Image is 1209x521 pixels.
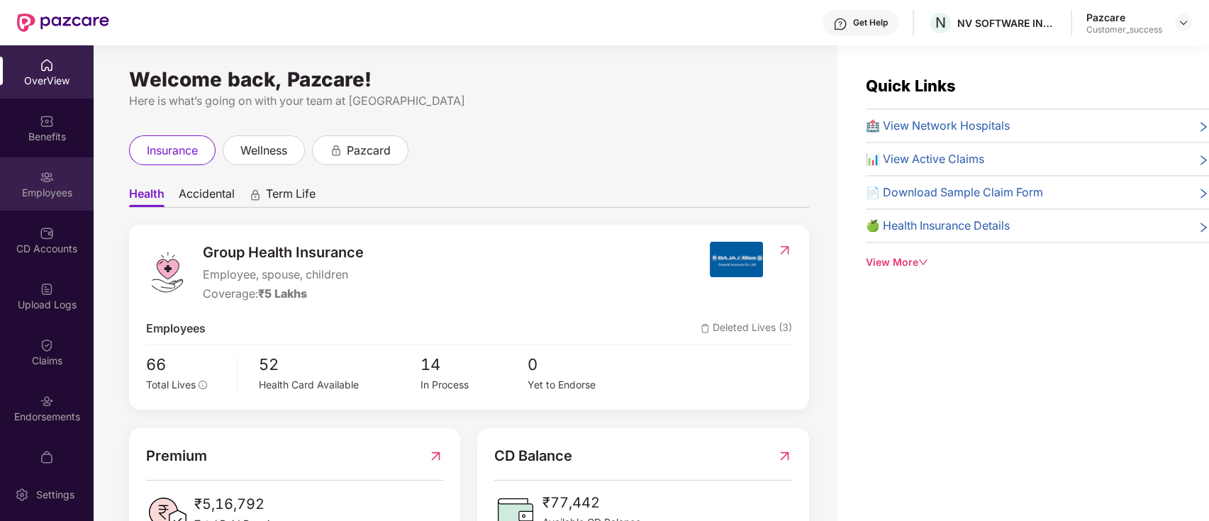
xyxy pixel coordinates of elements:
[347,142,391,159] span: pazcard
[420,377,528,393] div: In Process
[1086,24,1162,35] div: Customer_success
[330,143,342,156] div: animation
[146,320,206,337] span: Employees
[40,282,54,296] img: svg+xml;base64,PHN2ZyBpZD0iVXBsb2FkX0xvZ3MiIGRhdGEtbmFtZT0iVXBsb2FkIExvZ3MiIHhtbG5zPSJodHRwOi8vd3...
[40,338,54,352] img: svg+xml;base64,PHN2ZyBpZD0iQ2xhaW0iIHhtbG5zPSJodHRwOi8vd3d3LnczLm9yZy8yMDAwL3N2ZyIgd2lkdGg9IjIwIi...
[866,77,956,95] span: Quick Links
[935,14,946,31] span: N
[129,74,809,85] div: Welcome back, Pazcare!
[918,257,928,267] span: down
[1198,220,1209,235] span: right
[1198,120,1209,135] span: right
[866,184,1043,201] span: 📄 Download Sample Claim Form
[40,394,54,408] img: svg+xml;base64,PHN2ZyBpZD0iRW5kb3JzZW1lbnRzIiB4bWxucz0iaHR0cDovL3d3dy53My5vcmcvMjAwMC9zdmciIHdpZH...
[494,445,572,467] span: CD Balance
[259,377,420,393] div: Health Card Available
[129,186,165,207] span: Health
[866,217,1010,235] span: 🍏 Health Insurance Details
[129,92,809,110] div: Here is what’s going on with your team at [GEOGRAPHIC_DATA]
[146,445,207,467] span: Premium
[203,266,364,284] span: Employee, spouse, children
[240,142,287,159] span: wellness
[710,242,763,277] img: insurerIcon
[701,320,792,337] span: Deleted Lives (3)
[528,352,635,377] span: 0
[147,142,198,159] span: insurance
[40,170,54,184] img: svg+xml;base64,PHN2ZyBpZD0iRW1wbG95ZWVzIiB4bWxucz0iaHR0cDovL3d3dy53My5vcmcvMjAwMC9zdmciIHdpZHRoPS...
[258,286,307,301] span: ₹5 Lakhs
[701,324,710,333] img: deleteIcon
[40,114,54,128] img: svg+xml;base64,PHN2ZyBpZD0iQmVuZWZpdHMiIHhtbG5zPSJodHRwOi8vd3d3LnczLm9yZy8yMDAwL3N2ZyIgd2lkdGg9Ij...
[1198,186,1209,201] span: right
[866,254,1209,270] div: View More
[146,352,227,377] span: 66
[15,488,29,502] img: svg+xml;base64,PHN2ZyBpZD0iU2V0dGluZy0yMHgyMCIgeG1sbnM9Imh0dHA6Ly93d3cudzMub3JnLzIwMDAvc3ZnIiB3aW...
[428,445,443,467] img: RedirectIcon
[146,379,196,391] span: Total Lives
[957,16,1057,30] div: NV SOFTWARE INDIA PRIVATE LIMITED
[528,377,635,393] div: Yet to Endorse
[866,150,984,168] span: 📊 View Active Claims
[40,58,54,72] img: svg+xml;base64,PHN2ZyBpZD0iSG9tZSIgeG1sbnM9Imh0dHA6Ly93d3cudzMub3JnLzIwMDAvc3ZnIiB3aWR0aD0iMjAiIG...
[203,285,364,303] div: Coverage:
[259,352,420,377] span: 52
[199,381,207,389] span: info-circle
[542,492,641,514] span: ₹77,442
[40,226,54,240] img: svg+xml;base64,PHN2ZyBpZD0iQ0RfQWNjb3VudHMiIGRhdGEtbmFtZT0iQ0QgQWNjb3VudHMiIHhtbG5zPSJodHRwOi8vd3...
[203,242,364,264] span: Group Health Insurance
[266,186,316,207] span: Term Life
[853,17,888,28] div: Get Help
[833,17,847,31] img: svg+xml;base64,PHN2ZyBpZD0iSGVscC0zMngzMiIgeG1sbnM9Imh0dHA6Ly93d3cudzMub3JnLzIwMDAvc3ZnIiB3aWR0aD...
[1178,17,1189,28] img: svg+xml;base64,PHN2ZyBpZD0iRHJvcGRvd24tMzJ4MzIiIHhtbG5zPSJodHRwOi8vd3d3LnczLm9yZy8yMDAwL3N2ZyIgd2...
[146,251,189,293] img: logo
[420,352,528,377] span: 14
[1086,11,1162,24] div: Pazcare
[249,188,262,201] div: animation
[40,450,54,464] img: svg+xml;base64,PHN2ZyBpZD0iTXlfT3JkZXJzIiBkYXRhLW5hbWU9Ik15IE9yZGVycyIgeG1sbnM9Imh0dHA6Ly93d3cudz...
[777,243,792,257] img: RedirectIcon
[179,186,235,207] span: Accidental
[194,493,284,515] span: ₹5,16,792
[866,117,1010,135] span: 🏥 View Network Hospitals
[32,488,79,502] div: Settings
[777,445,792,467] img: RedirectIcon
[1198,153,1209,168] span: right
[17,13,109,32] img: New Pazcare Logo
